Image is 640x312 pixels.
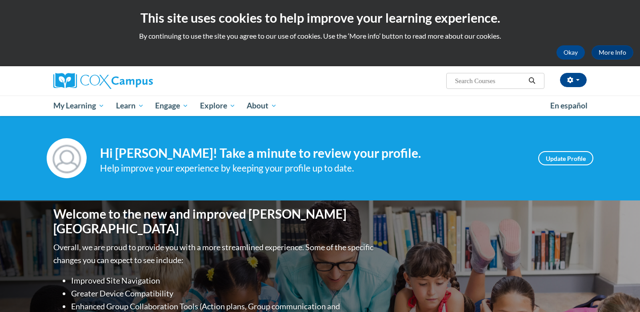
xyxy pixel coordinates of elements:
[71,274,376,287] li: Improved Site Navigation
[247,100,277,111] span: About
[71,287,376,300] li: Greater Device Compatibility
[47,138,87,178] img: Profile Image
[100,161,525,176] div: Help improve your experience by keeping your profile up to date.
[100,146,525,161] h4: Hi [PERSON_NAME]! Take a minute to review your profile.
[53,73,222,89] a: Cox Campus
[592,45,633,60] a: More Info
[110,96,150,116] a: Learn
[116,100,144,111] span: Learn
[544,96,593,115] a: En español
[194,96,241,116] a: Explore
[556,45,585,60] button: Okay
[525,76,539,86] button: Search
[454,76,525,86] input: Search Courses
[155,100,188,111] span: Engage
[53,100,104,111] span: My Learning
[604,276,633,305] iframe: Button to launch messaging window
[241,96,283,116] a: About
[40,96,600,116] div: Main menu
[53,241,376,267] p: Overall, we are proud to provide you with a more streamlined experience. Some of the specific cha...
[7,9,633,27] h2: This site uses cookies to help improve your learning experience.
[560,73,587,87] button: Account Settings
[149,96,194,116] a: Engage
[200,100,236,111] span: Explore
[7,31,633,41] p: By continuing to use the site you agree to our use of cookies. Use the ‘More info’ button to read...
[53,207,376,236] h1: Welcome to the new and improved [PERSON_NAME][GEOGRAPHIC_DATA]
[48,96,110,116] a: My Learning
[550,101,588,110] span: En español
[53,73,153,89] img: Cox Campus
[538,151,593,165] a: Update Profile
